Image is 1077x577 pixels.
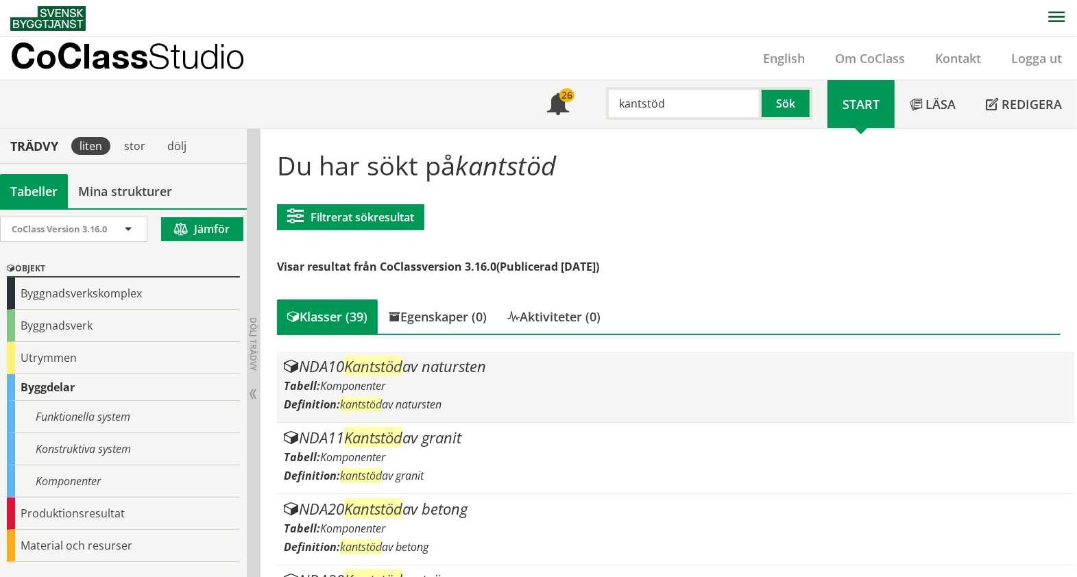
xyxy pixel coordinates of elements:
span: Läsa [925,96,956,112]
p: CoClass [10,48,245,64]
div: Egenskaper (0) [378,299,497,334]
a: English [748,50,820,66]
span: kantstöd [455,147,556,183]
a: Redigera [971,80,1077,128]
button: Jämför [161,217,243,241]
div: Funktionella system [7,401,240,433]
a: Start [827,80,895,128]
div: 26 [559,88,574,102]
div: Konstruktiva system [7,433,240,465]
span: Visar resultat från CoClassversion 3.16.0 [277,259,496,274]
div: liten [71,137,110,155]
span: Kantstöd [344,498,402,519]
input: Sök [606,87,762,120]
span: kantstöd [340,468,382,483]
a: Kontakt [920,50,996,66]
span: Redigera [1002,96,1062,112]
a: Logga ut [996,50,1077,66]
div: NDA20 av betong [284,501,1067,517]
span: kantstöd [340,397,382,412]
div: stor [116,137,154,155]
span: Kantstöd [344,356,402,376]
span: Komponenter [320,521,385,536]
a: Mina strukturer [68,174,182,208]
div: NDA10 av natursten [284,358,1067,375]
div: Byggnadsverk [7,310,240,342]
label: Definition: [284,468,340,483]
span: Notifikationer [547,95,569,116]
span: Komponenter [320,450,385,465]
span: av granit [340,468,424,483]
label: Tabell: [284,450,320,465]
div: Trädvy [3,138,66,154]
a: CoClassStudio [10,37,274,79]
span: Komponenter [320,378,385,393]
span: Studio [148,36,245,76]
div: Objekt [7,261,240,278]
div: dölj [159,137,195,155]
div: Produktionsresultat [7,498,240,530]
div: Material och resurser [7,530,240,562]
div: NDA11 av granit [284,430,1067,446]
a: Läsa [895,80,971,128]
label: Definition: [284,539,340,554]
div: Byggnadsverkskomplex [7,278,240,310]
label: Definition: [284,397,340,412]
label: Tabell: [284,521,320,536]
span: (Publicerad [DATE]) [496,259,599,274]
div: Komponenter [7,465,240,498]
div: Aktiviteter (0) [497,299,611,334]
span: kantstöd [340,539,382,554]
div: Klasser (39) [277,299,378,334]
span: Start [843,96,880,112]
h1: Du har sökt på [277,150,1060,180]
span: Dölj trädvy [247,317,259,371]
span: Kantstöd [344,427,402,447]
img: Svensk Byggtjänst [10,6,86,31]
a: Om CoClass [820,50,920,66]
span: av betong [340,539,428,554]
button: Sök [762,87,812,120]
button: Filtrerat sökresultat [277,204,424,230]
div: Utrymmen [7,342,240,374]
div: Byggdelar [7,374,240,401]
span: av natursten [340,397,441,412]
span: CoClass Version 3.16.0 [12,223,107,235]
a: 26 [532,80,584,128]
label: Tabell: [284,378,320,393]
